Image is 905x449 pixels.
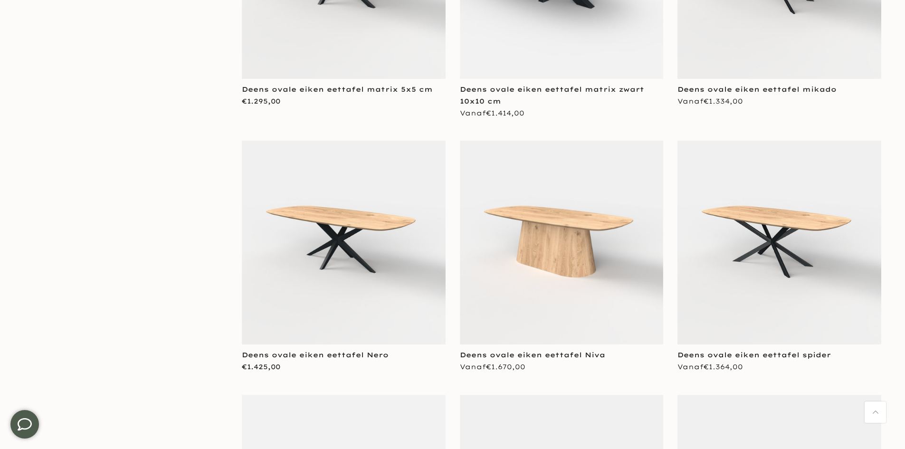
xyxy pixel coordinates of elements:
span: Vanaf [677,363,743,371]
span: Vanaf [460,363,525,371]
span: €1.334,00 [704,97,743,105]
a: Terug naar boven [865,401,886,423]
span: Vanaf [460,109,524,117]
a: Deens ovale eiken eettafel mikado [677,85,837,94]
span: €1.670,00 [486,363,525,371]
a: Deens ovale eiken eettafel Nero [242,351,389,359]
span: €1.364,00 [704,363,743,371]
span: €1.414,00 [486,109,524,117]
span: €1.425,00 [242,363,280,371]
span: €1.295,00 [242,97,280,105]
a: Deens ovale eiken eettafel spider [677,351,831,359]
a: Deens ovale eiken eettafel Niva [460,351,605,359]
a: Deens ovale eiken eettafel matrix 5x5 cm [242,85,433,94]
a: Deens ovale eiken eettafel matrix zwart 10x10 cm [460,85,644,105]
iframe: toggle-frame [1,401,48,448]
span: Vanaf [677,97,743,105]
